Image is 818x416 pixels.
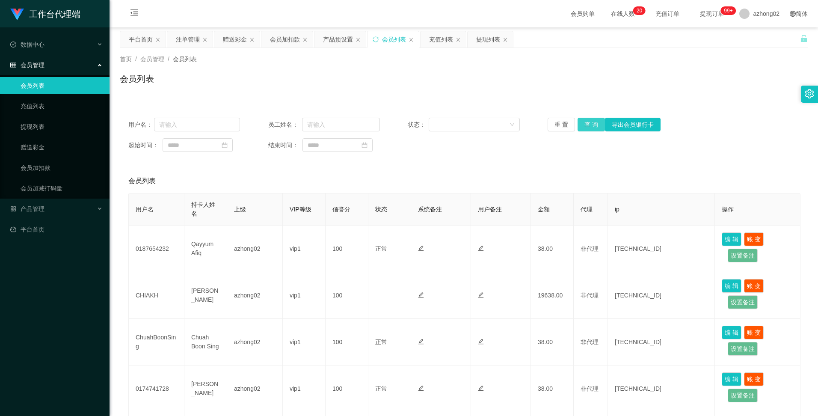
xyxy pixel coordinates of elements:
[10,205,44,212] span: 产品管理
[290,206,311,213] span: VIP等级
[608,226,715,272] td: [TECHNICAL_ID]
[10,206,16,212] i: 图标: appstore-o
[578,118,605,131] button: 查 询
[418,206,442,213] span: 系统备注
[168,56,169,62] span: /
[429,31,453,48] div: 充值列表
[10,9,24,21] img: logo.9652507e.png
[478,245,484,251] i: 图标: edit
[696,11,728,17] span: 提现订单
[21,77,103,94] a: 会员列表
[270,31,300,48] div: 会员加扣款
[478,385,484,391] i: 图标: edit
[409,37,414,42] i: 图标: close
[326,319,368,365] td: 100
[728,389,758,402] button: 设置备注
[639,6,642,15] p: 0
[418,339,424,345] i: 图标: edit
[356,37,361,42] i: 图标: close
[10,62,44,68] span: 会员管理
[283,365,326,412] td: vip1
[608,319,715,365] td: [TECHNICAL_ID]
[184,365,227,412] td: [PERSON_NAME]
[375,339,387,345] span: 正常
[129,365,184,412] td: 0174741728
[184,226,227,272] td: Qayyum Afiq
[283,226,326,272] td: vip1
[227,365,283,412] td: azhong02
[10,41,44,48] span: 数据中心
[408,120,429,129] span: 状态：
[202,37,207,42] i: 图标: close
[191,201,215,217] span: 持卡人姓名
[323,31,353,48] div: 产品预设置
[21,139,103,156] a: 赠送彩金
[790,11,796,17] i: 图标: global
[135,56,137,62] span: /
[283,272,326,319] td: vip1
[633,6,646,15] sup: 20
[382,31,406,48] div: 会员列表
[608,365,715,412] td: [TECHNICAL_ID]
[478,339,484,345] i: 图标: edit
[332,206,350,213] span: 信誉分
[21,180,103,197] a: 会员加减打码量
[268,120,302,129] span: 员工姓名：
[615,206,619,213] span: ip
[722,326,741,339] button: 编 辑
[140,56,164,62] span: 会员管理
[728,249,758,262] button: 设置备注
[637,6,640,15] p: 2
[120,72,154,85] h1: 会员列表
[154,118,240,131] input: 请输入
[375,206,387,213] span: 状态
[129,272,184,319] td: CHIAKH
[581,339,599,345] span: 非代理
[222,142,228,148] i: 图标: calendar
[128,176,156,186] span: 会员列表
[184,319,227,365] td: Chuah Boon Sing
[302,118,380,131] input: 请输入
[800,35,808,42] i: 图标: unlock
[128,141,163,150] span: 起始时间：
[744,279,764,293] button: 账 变
[720,6,736,15] sup: 979
[21,159,103,176] a: 会员加扣款
[722,232,741,246] button: 编 辑
[176,31,200,48] div: 注单管理
[531,226,574,272] td: 38.00
[302,37,308,42] i: 图标: close
[10,62,16,68] i: 图标: table
[476,31,500,48] div: 提现列表
[722,206,734,213] span: 操作
[375,385,387,392] span: 正常
[456,37,461,42] i: 图标: close
[581,385,599,392] span: 非代理
[478,292,484,298] i: 图标: edit
[531,272,574,319] td: 19638.00
[375,245,387,252] span: 正常
[418,245,424,251] i: 图标: edit
[29,0,80,28] h1: 工作台代理端
[418,385,424,391] i: 图标: edit
[129,31,153,48] div: 平台首页
[173,56,197,62] span: 会员列表
[478,206,502,213] span: 用户备注
[227,319,283,365] td: azhong02
[129,319,184,365] td: ChuahBoonSing
[607,11,639,17] span: 在线人数
[531,319,574,365] td: 38.00
[10,221,103,238] a: 图标: dashboard平台首页
[268,141,302,150] span: 结束时间：
[227,272,283,319] td: azhong02
[120,56,132,62] span: 首页
[728,342,758,356] button: 设置备注
[155,37,160,42] i: 图标: close
[21,98,103,115] a: 充值列表
[129,226,184,272] td: 0187654232
[728,295,758,309] button: 设置备注
[362,142,368,148] i: 图标: calendar
[581,292,599,299] span: 非代理
[326,272,368,319] td: 100
[136,206,154,213] span: 用户名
